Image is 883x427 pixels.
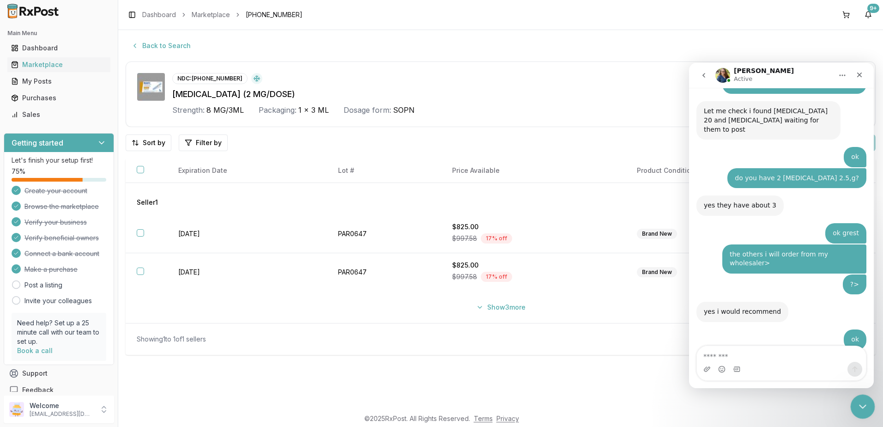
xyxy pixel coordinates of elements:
p: [EMAIL_ADDRESS][DOMAIN_NAME] [30,410,94,418]
p: Let's finish your setup first! [12,156,106,165]
div: 17 % off [481,233,512,244]
button: Filter by [179,134,228,151]
a: Dashboard [7,40,110,56]
span: 75 % [12,167,25,176]
a: Book a call [17,347,53,354]
td: PAR0647 [327,253,441,292]
button: Support [4,365,114,382]
span: SOPN [393,104,415,116]
button: Show3more [471,299,531,316]
a: Dashboard [142,10,176,19]
td: PAR0647 [327,215,441,253]
span: Make a purchase [24,265,78,274]
th: Product Condition [626,159,806,183]
p: Welcome [30,401,94,410]
h2: Main Menu [7,30,110,37]
td: [DATE] [167,215,327,253]
button: Feedback [4,382,114,398]
div: Sales [11,110,107,119]
button: Marketplace [4,57,114,72]
a: Purchases [7,90,110,106]
img: Ozempic (2 MG/DOSE) 8 MG/3ML SOPN [137,73,165,101]
img: RxPost Logo [4,4,63,18]
button: Sort by [126,134,171,151]
td: [DATE] [167,253,327,292]
span: Feedback [22,385,54,395]
span: Seller 1 [137,198,158,207]
iframe: Intercom live chat [689,63,874,388]
p: Need help? Set up a 25 minute call with our team to set up. [17,318,101,346]
span: Verify beneficial owners [24,233,99,243]
a: Privacy [496,415,519,422]
a: Terms [474,415,493,422]
div: NDC: [PHONE_NUMBER] [172,73,248,84]
div: Marketplace [11,60,107,69]
button: Sales [4,107,114,122]
img: User avatar [9,402,24,417]
div: Strength: [172,104,205,116]
div: Dashboard [11,43,107,53]
nav: breadcrumb [142,10,302,19]
span: $997.58 [452,272,477,281]
div: $825.00 [452,261,615,270]
span: Connect a bank account [24,249,99,258]
span: [PHONE_NUMBER] [246,10,302,19]
div: Brand New [637,229,677,239]
h3: Getting started [12,137,63,148]
button: Back to Search [126,37,196,54]
button: Dashboard [4,41,114,55]
div: Purchases [11,93,107,103]
a: Marketplace [7,56,110,73]
div: Showing 1 to 1 of 1 sellers [137,335,206,344]
span: 8 MG/3ML [206,104,244,116]
a: Marketplace [192,10,230,19]
div: My Posts [11,77,107,86]
span: Sort by [143,138,165,147]
a: My Posts [7,73,110,90]
th: Price Available [441,159,626,183]
th: Lot # [327,159,441,183]
span: Filter by [196,138,222,147]
div: $825.00 [452,222,615,232]
a: Post a listing [24,281,62,290]
div: 17 % off [481,272,512,282]
a: Invite your colleagues [24,296,92,305]
span: Verify your business [24,218,87,227]
a: Sales [7,106,110,123]
div: Brand New [637,267,677,277]
div: Dosage form: [344,104,391,116]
